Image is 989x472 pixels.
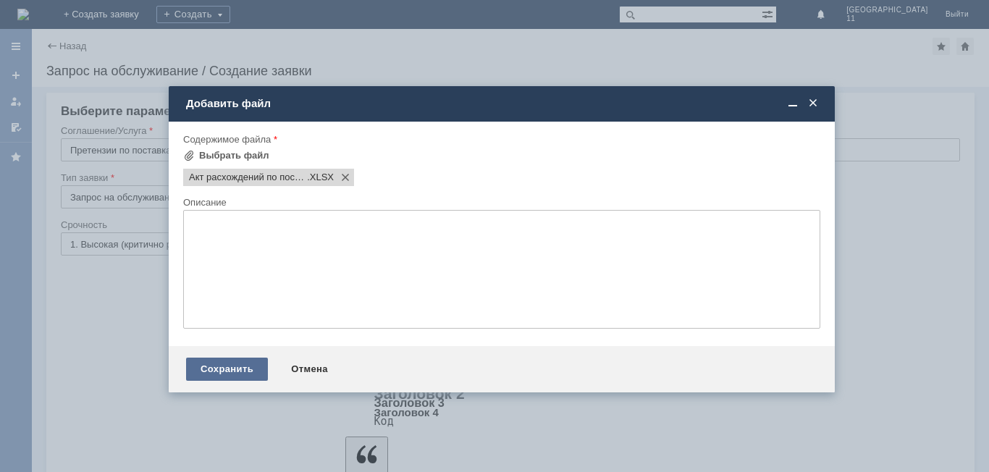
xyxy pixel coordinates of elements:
[189,172,307,183] span: Акт расхождений по поступлению № Т2-2182 от 28.08.2025 г..XLSX
[6,6,211,52] div: [PERSON_NAME]/Добрый день! При приемке товара были выявлены расхождения. Акт во вложении. [GEOGRA...
[186,97,820,110] div: Добавить файл
[806,97,820,110] span: Закрыть
[183,169,354,186] div: Акт расхождений по поступлению № Т2-2182 от 28.08.2025 г..XLSX
[199,150,269,161] div: Выбрать файл
[183,135,817,144] div: Содержимое файла
[307,172,334,183] span: Акт расхождений по поступлению № Т2-2182 от 28.08.2025 г..XLSX
[786,97,800,110] span: Свернуть (Ctrl + M)
[183,198,817,207] div: Описание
